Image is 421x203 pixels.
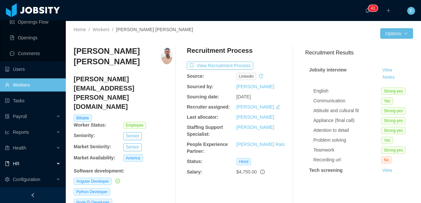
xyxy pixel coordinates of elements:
[313,88,381,94] div: English
[13,145,26,151] span: Health
[5,114,10,119] i: icon: file-protect
[381,117,406,124] span: Strong-yes
[380,174,397,182] button: Notes
[74,144,111,149] b: Market Seniority:
[74,168,124,173] b: Software development :
[187,46,253,55] h4: Recruitment Process
[5,130,10,134] i: icon: line-chart
[74,133,95,138] b: Seniority:
[309,67,347,72] strong: Jobsity interview
[13,130,29,135] span: Reports
[236,73,257,80] span: linkedin
[313,117,381,124] div: Appliance (final call)
[116,27,193,32] span: [PERSON_NAME] [PERSON_NAME]
[260,170,265,174] span: info-circle
[236,94,251,99] span: [DATE]
[236,84,274,89] a: [PERSON_NAME]
[276,105,280,109] i: icon: edit
[10,31,61,44] a: icon: file-textOpenings
[381,156,391,164] span: No
[74,188,110,195] span: Python Developer
[187,63,253,68] a: icon: exportView Recruitment Process
[5,78,61,91] a: icon: userWorkers
[123,132,142,140] button: Senior
[74,114,92,122] span: Billable
[313,147,381,153] div: Teamwork
[10,15,61,29] a: icon: idcardOpenings Flow
[313,107,381,114] div: Attitude and cultural fit
[123,122,146,129] span: Employee
[74,46,161,67] h3: [PERSON_NAME] [PERSON_NAME]
[5,63,61,76] a: icon: robotUsers
[381,97,393,105] span: Yes
[381,127,406,134] span: Strong-yes
[309,168,343,173] strong: Tech screening
[13,161,19,166] span: HR
[236,158,251,165] span: Hired
[123,154,143,162] span: America
[236,104,274,110] a: [PERSON_NAME]
[380,67,394,72] a: View
[74,27,86,32] a: Home
[236,114,274,120] a: [PERSON_NAME]
[313,127,381,134] div: Attention to detail
[187,84,213,89] b: Sourced by:
[112,27,113,32] span: /
[74,155,115,160] b: Market Availability:
[187,142,228,154] b: People Experience Partner:
[380,73,397,81] button: Notes
[13,177,40,182] span: Configuration
[187,114,218,120] b: Last allocator:
[187,73,204,79] b: Source:
[5,146,10,150] i: icon: medicine-box
[313,156,381,163] div: Recording url
[381,147,406,154] span: Strong-yes
[365,8,370,13] i: icon: bell
[5,94,61,107] a: icon: profileTasks
[74,122,106,128] b: Worker Status:
[380,28,413,39] button: Optionsicon: down
[236,142,285,147] a: [PERSON_NAME] Rais
[123,143,142,151] button: Senior
[381,137,393,144] span: Yes
[74,74,173,111] h4: [PERSON_NAME][EMAIL_ADDRESS][PERSON_NAME][DOMAIN_NAME]
[371,5,373,11] p: 4
[92,27,110,32] a: Workers
[114,178,120,184] a: icon: check-circle
[381,107,406,114] span: Strong-yes
[368,5,378,11] sup: 41
[236,125,274,130] a: [PERSON_NAME]
[13,114,27,119] span: Payroll
[187,125,223,137] b: Staffing Support Specialist:
[313,137,381,144] div: Problem solving
[5,177,10,182] i: icon: setting
[313,97,381,104] div: Communication
[386,8,391,13] i: icon: plus
[115,179,120,183] i: icon: check-circle
[74,178,111,185] span: Angular Developer
[187,104,230,110] b: Recruiter assigned:
[236,169,257,174] span: $4,750.00
[161,46,173,64] img: 73679733-42bb-4da9-9fcf-a4dfc19deb81_664267268bfca-400w.png
[10,47,61,60] a: icon: messageComments
[187,62,253,70] button: icon: exportView Recruitment Process
[381,88,406,95] span: Strong-yes
[88,27,90,32] span: /
[187,159,202,164] b: Status:
[373,5,375,11] p: 1
[380,168,394,173] a: View
[259,74,263,78] i: icon: history
[187,169,202,174] b: Salary:
[305,49,413,57] h3: Recruitment Results
[187,94,219,99] b: Sourcing date:
[5,161,10,166] i: icon: book
[410,7,413,15] span: F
